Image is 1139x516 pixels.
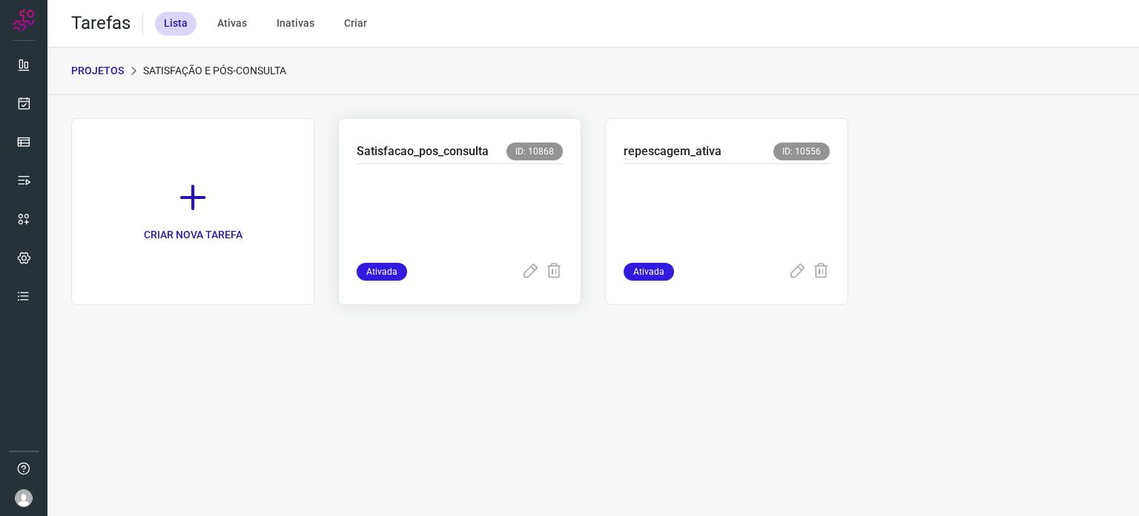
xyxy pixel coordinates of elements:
[13,9,35,31] img: Logo
[71,63,124,79] p: PROJETOS
[357,143,489,160] p: Satisfacao_pos_consulta
[208,12,256,36] div: Ativas
[624,143,722,160] p: repescagem_ativa
[357,263,407,281] span: Ativada
[144,227,242,243] p: CRIAR NOVA TAREFA
[773,143,830,160] span: ID: 10556
[624,263,674,281] span: Ativada
[71,118,314,305] a: CRIAR NOVA TAREFA
[143,63,286,79] p: Satisfação e Pós-Consulta
[268,12,323,36] div: Inativas
[155,12,197,36] div: Lista
[15,489,33,507] img: avatar-user-boy.jpg
[506,143,563,160] span: ID: 10868
[335,12,376,36] div: Criar
[71,13,131,34] h2: Tarefas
